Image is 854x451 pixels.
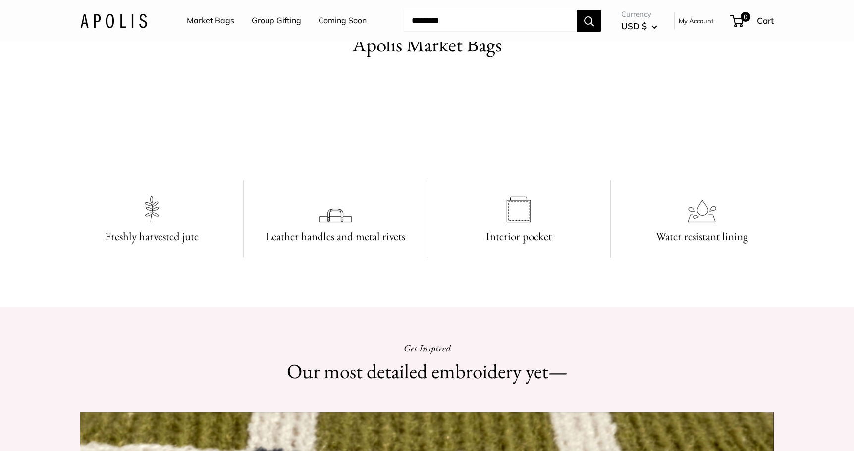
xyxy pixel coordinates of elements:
span: 0 [741,12,750,22]
h3: Interior pocket [439,227,598,246]
a: Market Bags [187,13,234,28]
h3: Leather handles and metal rivets [256,227,415,246]
button: Search [577,10,601,32]
input: Search... [404,10,577,32]
h2: Our most detailed embroidery yet— [254,357,600,386]
img: Apolis [80,13,147,28]
h3: Freshly harvested jute [72,227,231,246]
a: 0 Cart [731,13,774,29]
p: Get Inspired [254,339,600,357]
span: Cart [757,15,774,26]
span: USD $ [621,21,647,31]
span: Currency [621,7,657,21]
h2: Apolis Market Bags [254,30,600,59]
button: USD $ [621,18,657,34]
h3: Water resistant lining [623,227,782,246]
a: My Account [679,15,714,27]
a: Group Gifting [252,13,301,28]
a: Coming Soon [319,13,367,28]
